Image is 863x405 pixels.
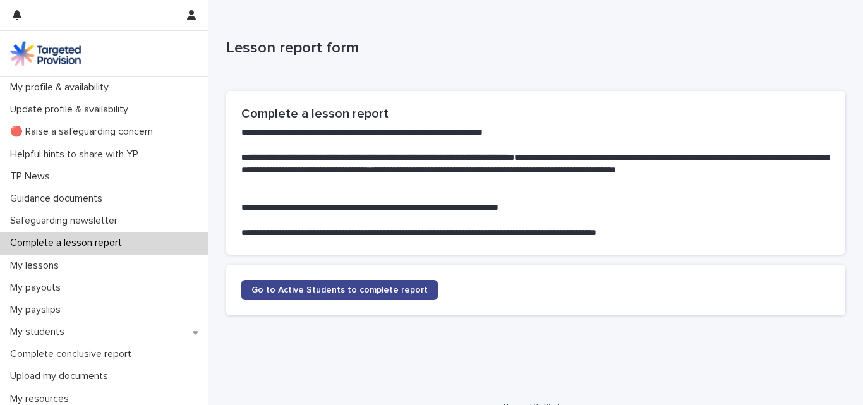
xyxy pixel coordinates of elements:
[5,260,69,272] p: My lessons
[5,393,79,405] p: My resources
[5,148,148,160] p: Helpful hints to share with YP
[5,215,128,227] p: Safeguarding newsletter
[241,280,438,300] a: Go to Active Students to complete report
[5,326,75,338] p: My students
[5,304,71,316] p: My payslips
[5,104,138,116] p: Update profile & availability
[5,237,132,249] p: Complete a lesson report
[5,82,119,94] p: My profile & availability
[5,193,112,205] p: Guidance documents
[5,282,71,294] p: My payouts
[226,39,840,57] p: Lesson report form
[251,286,428,294] span: Go to Active Students to complete report
[5,370,118,382] p: Upload my documents
[5,171,60,183] p: TP News
[5,126,163,138] p: 🔴 Raise a safeguarding concern
[241,106,830,121] h2: Complete a lesson report
[5,348,142,360] p: Complete conclusive report
[10,41,81,66] img: M5nRWzHhSzIhMunXDL62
